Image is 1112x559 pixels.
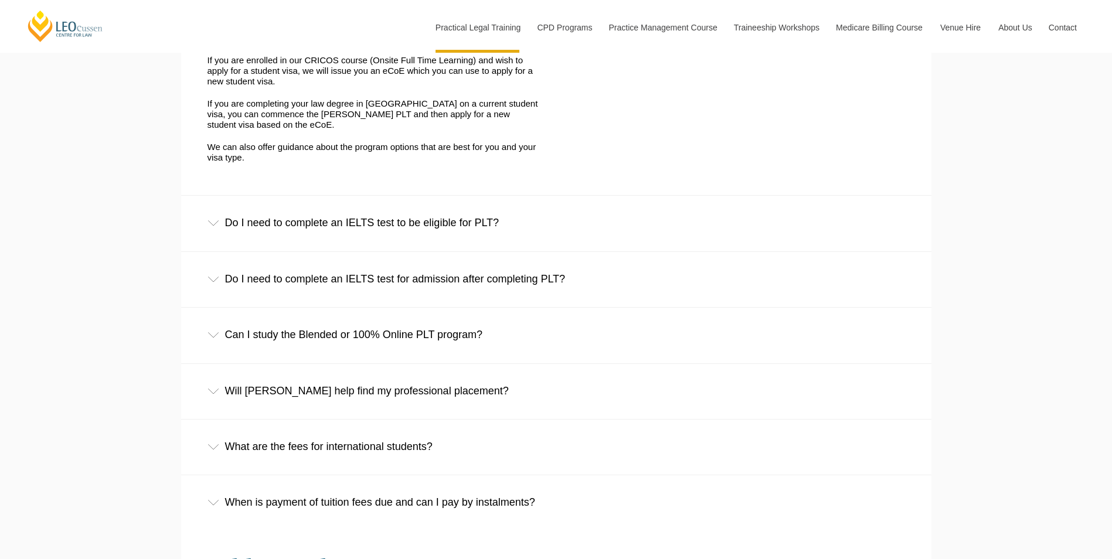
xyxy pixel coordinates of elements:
[725,2,827,53] a: Traineeship Workshops
[427,2,529,53] a: Practical Legal Training
[208,98,539,130] p: If you are completing your law degree in [GEOGRAPHIC_DATA] on a current student visa, you can com...
[208,55,539,87] p: If you are enrolled in our CRICOS course (Onsite Full Time Learning) and wish to apply for a stud...
[26,9,104,43] a: [PERSON_NAME] Centre for Law
[931,2,989,53] a: Venue Hire
[181,364,931,418] div: Will [PERSON_NAME] help find my professional placement?
[181,252,931,306] div: Do I need to complete an IELTS test for admission after completing PLT?
[528,2,600,53] a: CPD Programs
[181,308,931,362] div: Can I study the Blended or 100% Online PLT program?
[181,475,931,530] div: When is payment of tuition fees due and can I pay by instalments?
[600,2,725,53] a: Practice Management Course
[989,2,1040,53] a: About Us
[827,2,931,53] a: Medicare Billing Course
[181,420,931,474] div: What are the fees for international students?
[208,142,539,163] p: We can also offer guidance about the program options that are best for you and your visa type.
[181,196,931,250] div: Do I need to complete an IELTS test to be eligible for PLT?
[1040,2,1086,53] a: Contact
